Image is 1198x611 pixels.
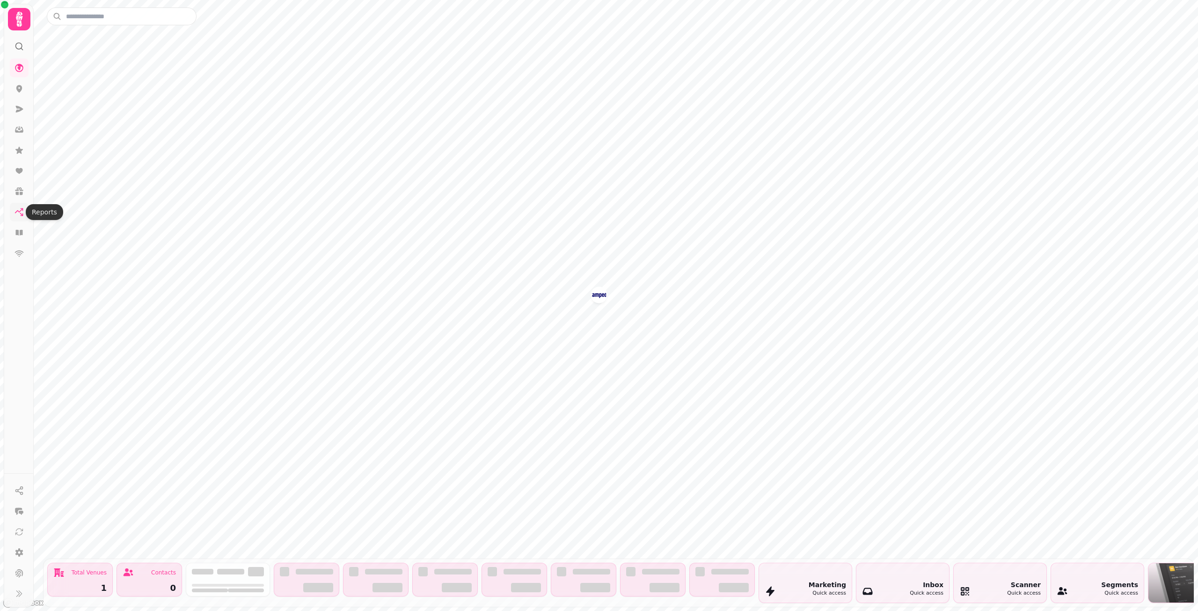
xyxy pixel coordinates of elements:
[1007,589,1041,597] div: Quick access
[3,597,44,608] a: Mapbox logo
[592,287,606,305] div: Map marker
[26,204,63,220] div: Reports
[123,584,176,592] div: 0
[592,287,606,302] button: Test Venue (please edit)
[72,570,107,575] div: Total Venues
[1101,580,1138,589] div: Segments
[53,584,107,592] div: 1
[759,563,852,603] button: MarketingQuick access
[910,580,943,589] div: Inbox
[1007,580,1041,589] div: Scanner
[910,589,943,597] div: Quick access
[953,563,1047,603] button: ScannerQuick access
[809,589,846,597] div: Quick access
[1051,563,1144,603] button: SegmentsQuick access
[151,570,176,575] div: Contacts
[1101,589,1138,597] div: Quick access
[856,563,950,603] button: InboxQuick access
[809,580,846,589] div: Marketing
